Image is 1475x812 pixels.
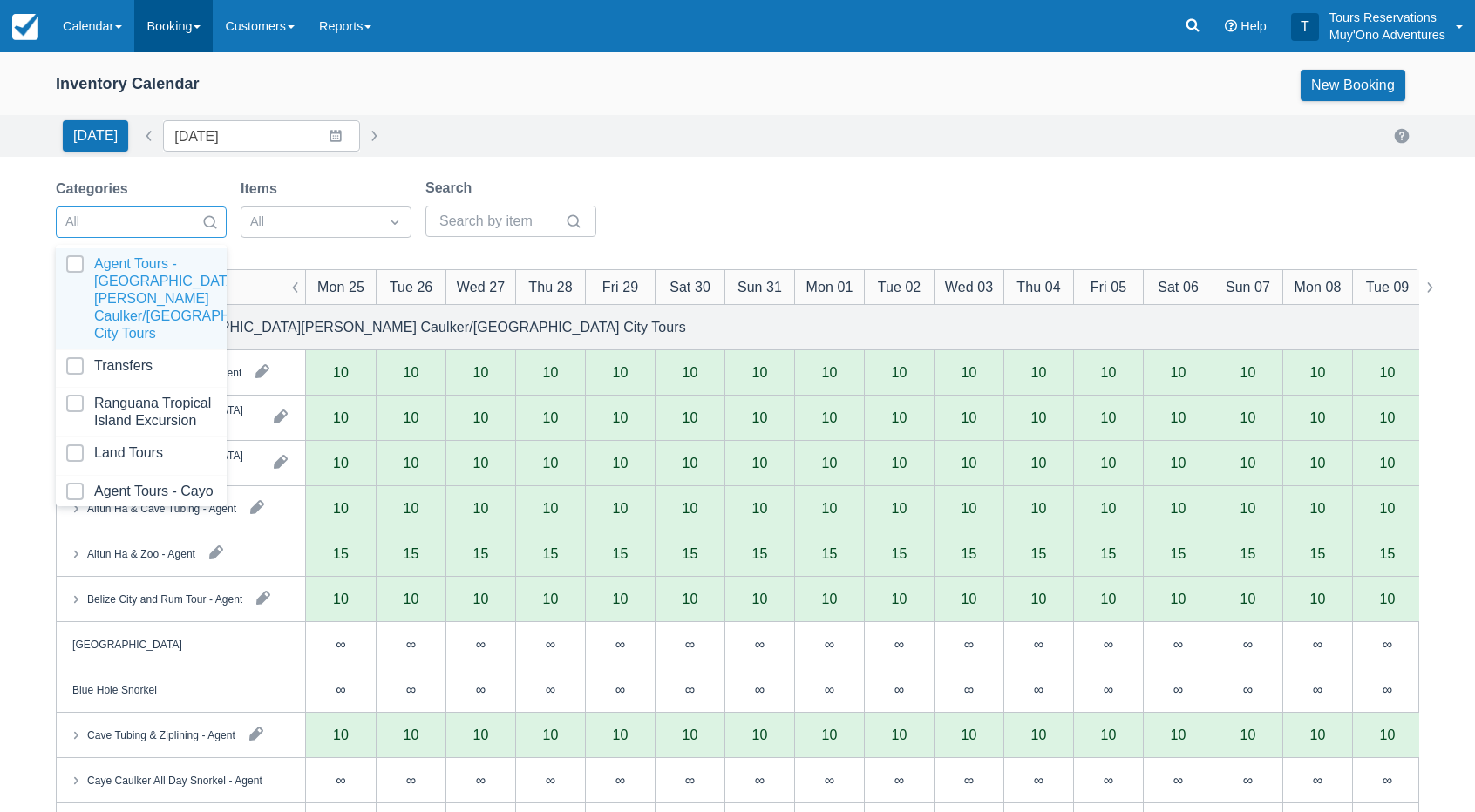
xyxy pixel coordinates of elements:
[1310,365,1326,379] div: 10
[822,546,838,560] div: 15
[476,637,486,651] div: ∞
[1313,773,1322,787] div: ∞
[1240,501,1256,515] div: 10
[1091,276,1126,297] div: Fri 05
[794,396,864,441] div: 10
[163,120,360,152] input: Date
[445,441,515,486] div: 10
[585,667,655,713] div: ∞
[473,546,489,560] div: 15
[1282,622,1352,667] div: ∞
[1143,441,1213,486] div: 10
[306,441,376,486] div: 10
[878,276,921,297] div: Tue 02
[655,441,724,486] div: 10
[333,365,349,379] div: 10
[1226,276,1270,297] div: Sun 07
[685,773,695,787] div: ∞
[376,441,445,486] div: 10
[1034,682,1043,696] div: ∞
[404,410,419,424] div: 10
[794,622,864,667] div: ∞
[752,727,768,741] div: 10
[755,682,765,696] div: ∞
[543,365,559,379] div: 10
[685,637,695,651] div: ∞
[892,546,907,560] div: 15
[72,681,157,697] div: Blue Hole Snorkel
[445,667,515,713] div: ∞
[1243,773,1253,787] div: ∞
[1173,773,1183,787] div: ∞
[602,276,638,297] div: Fri 29
[404,592,419,606] div: 10
[1383,637,1392,651] div: ∞
[655,667,724,713] div: ∞
[892,727,907,741] div: 10
[1310,456,1326,470] div: 10
[1240,456,1256,470] div: 10
[822,592,838,606] div: 10
[945,276,993,297] div: Wed 03
[585,396,655,441] div: 10
[934,441,1003,486] div: 10
[476,682,486,696] div: ∞
[1243,637,1253,651] div: ∞
[476,773,486,787] div: ∞
[406,682,416,696] div: ∞
[962,592,977,606] div: 10
[87,727,235,742] div: Cave Tubing & Ziplining - Agent
[404,727,419,741] div: 10
[613,456,629,470] div: 10
[1003,667,1073,713] div: ∞
[1101,501,1117,515] div: 10
[737,276,782,297] div: Sun 31
[724,396,794,441] div: 10
[794,441,864,486] div: 10
[892,410,907,424] div: 10
[425,178,479,199] label: Search
[1383,682,1392,696] div: ∞
[1352,667,1422,713] div: ∞
[317,276,364,297] div: Mon 25
[333,546,349,560] div: 15
[806,276,853,297] div: Mon 01
[822,456,838,470] div: 10
[543,456,559,470] div: 10
[1380,456,1396,470] div: 10
[390,276,433,297] div: Tue 26
[894,682,904,696] div: ∞
[683,546,698,560] div: 15
[615,637,625,651] div: ∞
[87,591,242,606] div: Belize City and Rum Tour - Agent
[439,206,561,237] input: Search by item
[546,637,555,651] div: ∞
[543,592,559,606] div: 10
[1380,501,1396,515] div: 10
[1301,70,1405,101] a: New Booking
[1329,26,1445,44] p: Muy'Ono Adventures
[1003,441,1073,486] div: 10
[892,592,907,606] div: 10
[1291,13,1319,41] div: T
[613,592,629,606] div: 10
[752,546,768,560] div: 15
[333,501,349,515] div: 10
[655,622,724,667] div: ∞
[864,396,934,441] div: 10
[670,276,710,297] div: Sat 30
[1380,592,1396,606] div: 10
[1282,441,1352,486] div: 10
[934,667,1003,713] div: ∞
[87,545,195,561] div: Altun Ha & Zoo - Agent
[1240,410,1256,424] div: 10
[473,727,489,741] div: 10
[1352,441,1422,486] div: 10
[1313,637,1322,651] div: ∞
[1243,682,1253,696] div: ∞
[515,396,585,441] div: 10
[1366,276,1410,297] div: Tue 09
[1171,365,1186,379] div: 10
[404,365,419,379] div: 10
[67,316,686,337] div: Agent Tours - [GEOGRAPHIC_DATA][PERSON_NAME] Caulker/[GEOGRAPHIC_DATA] City Tours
